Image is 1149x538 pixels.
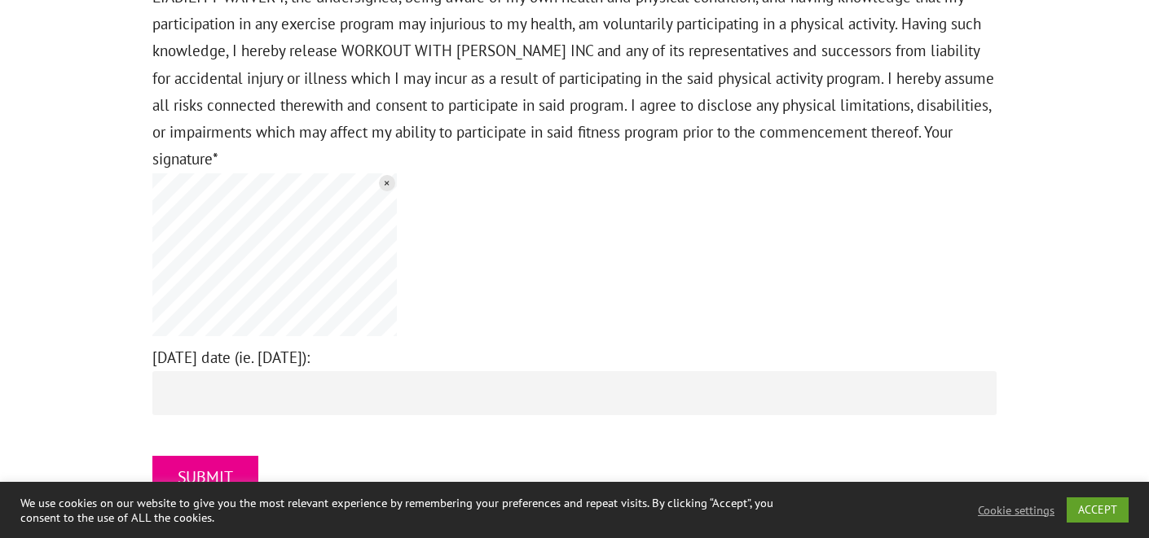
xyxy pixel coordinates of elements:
[1067,497,1129,523] a: ACCEPT
[376,171,398,194] input: +
[152,371,997,415] input: [DATE] date (ie. [DATE]):
[20,496,796,525] div: We use cookies on our website to give you the most relevant experience by remembering your prefer...
[152,456,258,498] input: SUBMIT
[978,503,1054,518] a: Cookie settings
[152,344,997,431] label: [DATE] date (ie. [DATE]):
